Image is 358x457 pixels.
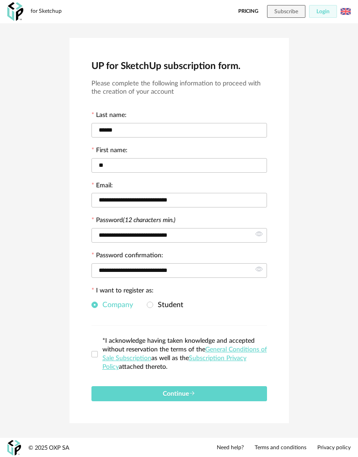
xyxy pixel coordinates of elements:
[341,6,351,16] img: us
[102,346,267,361] a: General Conditions of Sale Subscription
[274,9,298,14] span: Subscribe
[238,5,258,18] a: Pricing
[123,217,176,223] i: (12 characters min.)
[96,217,176,223] label: Password
[91,60,267,72] h2: UP for SketchUp subscription form.
[102,338,267,370] span: *I acknowledge having taken knowledge and accepted without reservation the terms of the as well a...
[267,5,305,18] button: Subscribe
[102,355,246,370] a: Subscription Privacy Policy
[91,287,154,296] label: I want to register as:
[91,112,127,120] label: Last name:
[91,80,267,96] h3: Please complete the following information to proceed with the creation of your account
[31,8,62,15] div: for Sketchup
[98,301,133,308] span: Company
[7,2,23,21] img: OXP
[91,386,267,401] button: Continue
[91,252,163,260] label: Password confirmation:
[255,444,306,452] a: Terms and conditions
[91,182,113,191] label: Email:
[7,440,21,456] img: OXP
[217,444,244,452] a: Need help?
[28,444,69,452] div: © 2025 OXP SA
[309,5,337,18] button: Login
[163,391,195,397] span: Continue
[153,301,183,308] span: Student
[91,147,128,155] label: First name:
[316,9,330,14] span: Login
[317,444,351,452] a: Privacy policy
